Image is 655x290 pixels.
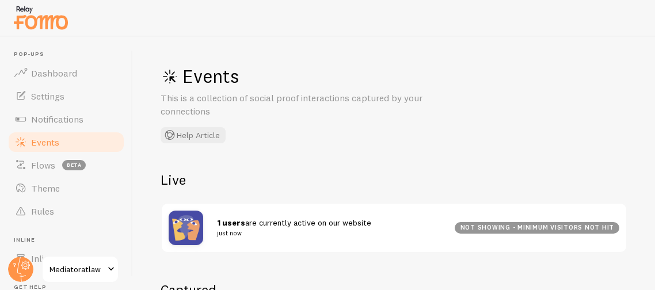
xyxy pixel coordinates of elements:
span: Inline [31,253,54,264]
h1: Events [161,64,506,88]
img: pageviews.png [169,211,203,245]
img: fomo-relay-logo-orange.svg [12,3,70,32]
button: Help Article [161,127,226,143]
div: not showing - minimum visitors not hit [455,222,619,234]
span: Pop-ups [14,51,125,58]
a: Inline [7,247,125,270]
span: Rules [31,205,54,217]
a: Dashboard [7,62,125,85]
strong: 1 users [217,217,245,228]
small: just now [217,228,441,238]
a: Theme [7,177,125,200]
a: Flows beta [7,154,125,177]
span: Notifications [31,113,83,125]
a: Rules [7,200,125,223]
span: Flows [31,159,55,171]
span: Events [31,136,59,148]
span: Theme [31,182,60,194]
a: Mediatoratlaw [41,255,119,283]
h2: Live [161,171,627,189]
a: Events [7,131,125,154]
span: Dashboard [31,67,77,79]
span: beta [62,160,86,170]
a: Notifications [7,108,125,131]
p: This is a collection of social proof interactions captured by your connections [161,91,437,118]
span: Inline [14,236,125,244]
span: Mediatoratlaw [49,262,104,276]
span: Settings [31,90,64,102]
span: are currently active on our website [217,217,441,239]
a: Settings [7,85,125,108]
